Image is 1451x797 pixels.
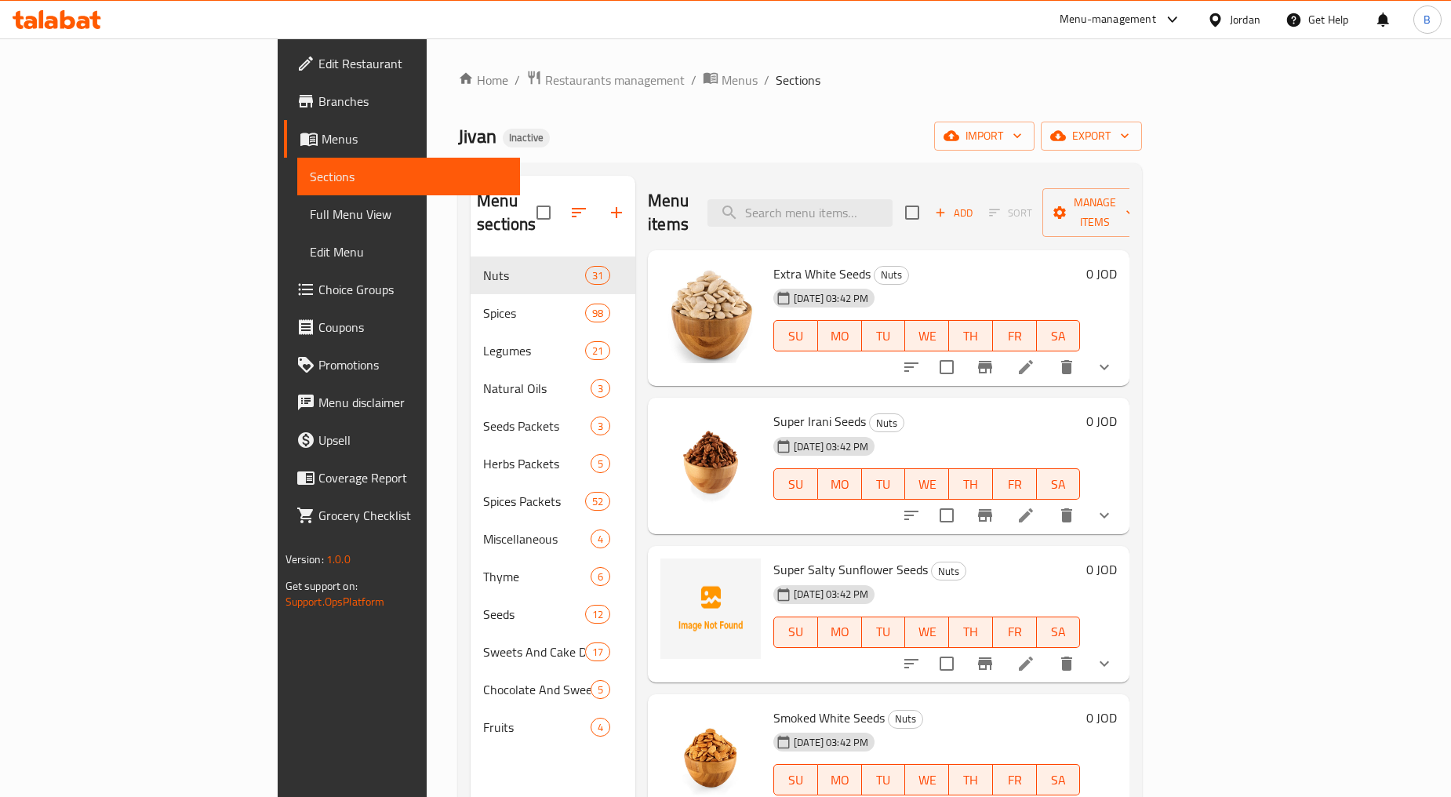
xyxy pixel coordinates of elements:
[318,54,507,73] span: Edit Restaurant
[773,617,818,648] button: SU
[1048,348,1086,386] button: delete
[284,346,520,384] a: Promotions
[1095,654,1114,673] svg: Show Choices
[955,473,987,496] span: TH
[905,468,949,500] button: WE
[868,620,900,643] span: TU
[869,413,904,432] div: Nuts
[483,492,585,511] span: Spices Packets
[722,71,758,89] span: Menus
[591,454,610,473] div: items
[471,595,635,633] div: Seeds12
[818,320,862,351] button: MO
[297,233,520,271] a: Edit Menu
[310,242,507,261] span: Edit Menu
[591,417,610,435] div: items
[966,645,1004,682] button: Branch-specific-item
[471,482,635,520] div: Spices Packets52
[471,332,635,369] div: Legumes21
[818,764,862,795] button: MO
[773,320,818,351] button: SU
[911,620,943,643] span: WE
[1043,769,1075,792] span: SA
[586,306,609,321] span: 98
[979,201,1042,225] span: Select section first
[930,499,963,532] span: Select to update
[773,558,928,581] span: Super Salty Sunflower Seeds
[1424,11,1431,28] span: B
[586,645,609,660] span: 17
[1048,645,1086,682] button: delete
[999,473,1031,496] span: FR
[933,204,975,222] span: Add
[1086,707,1117,729] h6: 0 JOD
[1086,263,1117,285] h6: 0 JOD
[1086,497,1123,534] button: show more
[471,257,635,294] div: Nuts31
[1086,410,1117,432] h6: 0 JOD
[471,407,635,445] div: Seeds Packets3
[591,457,609,471] span: 5
[585,304,610,322] div: items
[703,70,758,90] a: Menus
[560,194,598,231] span: Sort sections
[503,129,550,147] div: Inactive
[284,459,520,497] a: Coverage Report
[585,642,610,661] div: items
[297,195,520,233] a: Full Menu View
[483,718,591,737] div: Fruits
[911,473,943,496] span: WE
[764,71,769,89] li: /
[318,393,507,412] span: Menu disclaimer
[471,369,635,407] div: Natural Oils3
[955,325,987,348] span: TH
[888,710,923,729] div: Nuts
[483,642,585,661] span: Sweets And Cake Decoration Packets
[1042,188,1147,237] button: Manage items
[284,120,520,158] a: Menus
[318,92,507,111] span: Branches
[586,607,609,622] span: 12
[773,706,885,730] span: Smoked White Seeds
[483,417,591,435] div: Seeds Packets
[284,45,520,82] a: Edit Restaurant
[875,266,908,284] span: Nuts
[318,355,507,374] span: Promotions
[905,320,949,351] button: WE
[868,473,900,496] span: TU
[999,325,1031,348] span: FR
[586,268,609,283] span: 31
[824,769,856,792] span: MO
[929,201,979,225] button: Add
[949,764,993,795] button: TH
[999,620,1031,643] span: FR
[993,320,1037,351] button: FR
[586,494,609,509] span: 52
[527,196,560,229] span: Select all sections
[889,710,922,728] span: Nuts
[818,617,862,648] button: MO
[776,71,820,89] span: Sections
[284,308,520,346] a: Coupons
[660,410,761,511] img: Super Irani Seeds
[787,291,875,306] span: [DATE] 03:42 PM
[1086,559,1117,580] h6: 0 JOD
[707,199,893,227] input: search
[483,530,591,548] span: Miscellaneous
[503,131,550,144] span: Inactive
[483,379,591,398] span: Natural Oils
[483,680,591,699] div: Chocolate And Sweets
[862,320,906,351] button: TU
[471,671,635,708] div: Chocolate And Sweets5
[471,558,635,595] div: Thyme6
[780,325,812,348] span: SU
[471,520,635,558] div: Miscellaneous4
[285,549,324,570] span: Version:
[471,250,635,752] nav: Menu sections
[591,680,610,699] div: items
[591,379,610,398] div: items
[526,70,685,90] a: Restaurants management
[1043,325,1075,348] span: SA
